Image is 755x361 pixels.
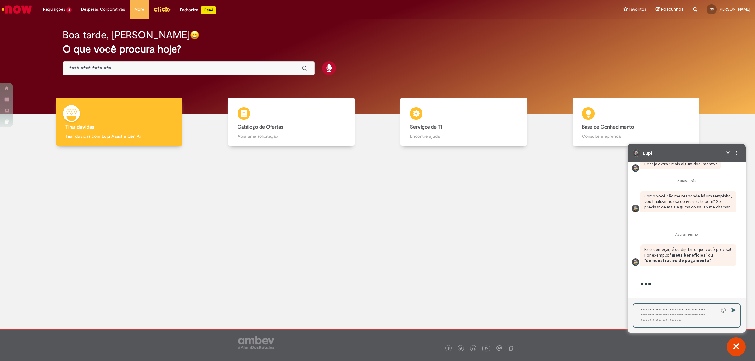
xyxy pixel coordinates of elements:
span: Requisições [43,6,65,13]
button: Fechar conversa de suporte [727,337,746,356]
img: logo_footer_youtube.png [482,344,490,352]
a: Catálogo de Ofertas Abra uma solicitação [205,98,378,146]
p: Tirar dúvidas com Lupi Assist e Gen Ai [65,133,173,139]
h2: Boa tarde, [PERSON_NAME] [63,30,190,41]
img: happy-face.png [190,31,199,40]
b: Base de Conhecimento [582,124,634,130]
span: Rascunhos [661,6,684,12]
img: click_logo_yellow_360x200.png [154,4,171,14]
h2: O que você procura hoje? [63,44,692,55]
a: Base de Conhecimento Consulte e aprenda [550,98,722,146]
b: Tirar dúvidas [65,124,94,130]
p: Consulte e aprenda [582,133,690,139]
div: Padroniza [180,6,216,14]
b: Serviços de TI [410,124,442,130]
b: Catálogo de Ofertas [238,124,283,130]
img: logo_footer_twitter.png [459,347,462,350]
img: logo_footer_naosei.png [508,345,514,351]
img: logo_footer_workplace.png [496,345,502,351]
img: ServiceNow [1,3,33,16]
img: logo_footer_ambev_rotulo_gray.png [238,336,274,349]
p: Abra uma solicitação [238,133,345,139]
span: GS [710,7,714,11]
span: Favoritos [629,6,646,13]
p: Encontre ajuda [410,133,517,139]
img: logo_footer_facebook.png [447,347,450,350]
span: Despesas Corporativas [81,6,125,13]
a: Serviços de TI Encontre ajuda [377,98,550,146]
p: +GenAi [201,6,216,14]
span: [PERSON_NAME] [719,7,750,12]
a: Rascunhos [656,7,684,13]
iframe: Suporte do Bate-Papo [628,144,746,333]
span: 3 [66,7,72,13]
a: Tirar dúvidas Tirar dúvidas com Lupi Assist e Gen Ai [33,98,205,146]
span: More [134,6,144,13]
img: logo_footer_linkedin.png [472,347,475,351]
